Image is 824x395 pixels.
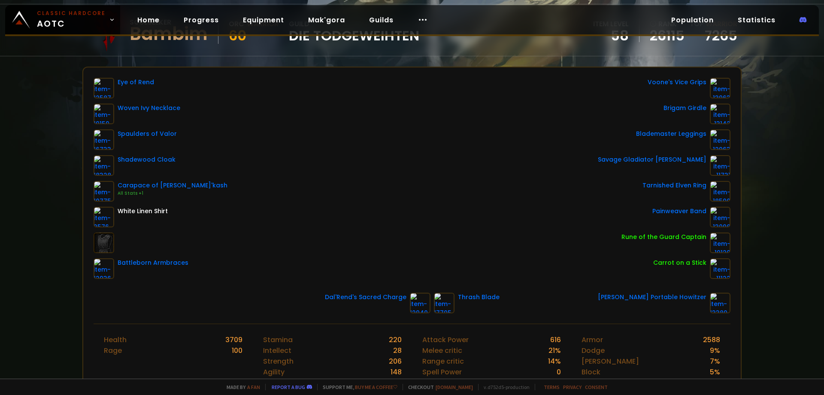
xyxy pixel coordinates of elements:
img: item-19159 [94,104,114,124]
div: 28 [393,345,402,356]
div: 0 % [551,377,561,388]
a: [DOMAIN_NAME] [436,384,473,390]
div: All Stats +1 [118,190,227,197]
div: Woven Ivy Necklace [118,104,180,113]
a: Mak'gora [301,11,352,29]
img: item-16733 [94,129,114,150]
div: Dodge [582,345,605,356]
div: Intellect [263,345,291,356]
img: item-12936 [94,258,114,279]
div: 0 [557,367,561,377]
div: Range critic [422,356,464,367]
div: [PERSON_NAME] Portable Howitzer [598,293,706,302]
div: 100 [232,345,242,356]
div: 616 [550,334,561,345]
div: Armor [582,334,603,345]
a: Equipment [236,11,291,29]
div: 220 [389,334,402,345]
a: Guilds [362,11,400,29]
div: Rune of the Guard Captain [621,233,706,242]
span: Checkout [403,384,473,390]
img: item-12940 [410,293,430,313]
a: Report a bug [272,384,305,390]
span: v. d752d5 - production [478,384,530,390]
div: 5 % [710,367,720,377]
span: Die Todgeweihten [289,29,419,42]
img: item-19120 [710,233,730,253]
div: White Linen Shirt [118,207,168,216]
div: [PERSON_NAME] [582,356,639,367]
div: Dal'Rend's Sacred Charge [325,293,406,302]
img: item-2576 [94,207,114,227]
img: item-13380 [710,293,730,313]
div: Health [104,334,127,345]
div: Spell Power [422,367,462,377]
div: 49 [393,377,402,388]
div: Attack Power [422,334,469,345]
div: Voone's Vice Grips [648,78,706,87]
div: Spaulders of Valor [118,129,177,138]
a: Population [664,11,721,29]
a: Buy me a coffee [355,384,397,390]
img: item-10775 [94,181,114,202]
div: 14 % [548,356,561,367]
div: Savage Gladiator [PERSON_NAME] [598,155,706,164]
a: a fan [247,384,260,390]
img: item-12963 [710,129,730,150]
img: item-13963 [710,78,730,98]
div: Shadewood Cloak [118,155,176,164]
div: Eye of Rend [118,78,154,87]
img: item-12587 [94,78,114,98]
div: Spell critic [422,377,458,388]
div: Spirit [263,377,281,388]
div: 3709 [225,334,242,345]
div: 2588 [703,334,720,345]
div: Block [582,367,600,377]
div: Strength [263,356,294,367]
div: Tarnished Elven Ring [642,181,706,190]
div: Painweaver Band [652,207,706,216]
div: Carapace of [PERSON_NAME]'kash [118,181,227,190]
img: item-13142 [710,104,730,124]
img: item-11122 [710,258,730,279]
div: Blademaster Leggings [636,129,706,138]
img: item-18328 [94,155,114,176]
a: 26115 [650,29,685,42]
a: Consent [585,384,608,390]
span: Made by [221,384,260,390]
div: 148 [391,367,402,377]
div: guild [289,18,419,42]
a: Home [130,11,167,29]
span: AOTC [37,9,106,30]
img: item-11731 [710,155,730,176]
div: Bambim [130,28,208,40]
img: item-17705 [434,293,454,313]
div: 206 [389,356,402,367]
div: Stamina [263,334,293,345]
div: Rage [104,345,122,356]
div: Thrash Blade [458,293,500,302]
div: 58 [593,29,629,42]
a: Statistics [731,11,782,29]
div: Battleborn Armbraces [118,258,188,267]
div: Carrot on a Stick [653,258,706,267]
div: 7 % [710,356,720,367]
a: Terms [544,384,560,390]
div: Agility [263,367,285,377]
div: 21 % [548,345,561,356]
a: Progress [177,11,226,29]
div: 9 % [710,345,720,356]
a: Classic HardcoreAOTC [5,5,120,34]
div: Melee critic [422,345,462,356]
small: Classic Hardcore [37,9,106,17]
img: item-13098 [710,207,730,227]
span: Support me, [317,384,397,390]
a: Privacy [563,384,582,390]
div: Brigam Girdle [663,104,706,113]
img: item-18500 [710,181,730,202]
